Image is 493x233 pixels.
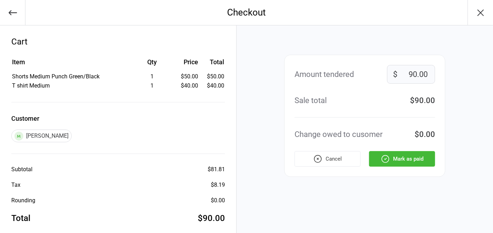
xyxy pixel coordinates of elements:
[11,196,35,205] div: Rounding
[211,196,225,205] div: $0.00
[393,68,397,80] span: $
[201,57,224,72] th: Total
[11,212,30,225] div: Total
[12,82,50,89] span: T shirt Medium
[131,72,173,81] div: 1
[174,57,198,67] div: Price
[174,82,198,90] div: $40.00
[131,82,173,90] div: 1
[131,57,173,72] th: Qty
[12,57,130,72] th: Item
[201,82,224,90] td: $40.00
[295,151,361,167] button: Cancel
[208,165,225,174] div: $81.81
[295,68,354,80] div: Amount tendered
[11,181,20,189] div: Tax
[12,73,100,80] span: Shorts Medium Punch Green/Black
[415,129,435,140] div: $0.00
[198,212,225,225] div: $90.00
[369,151,435,167] button: Mark as paid
[174,72,198,81] div: $50.00
[11,114,225,123] label: Customer
[410,95,435,106] div: $90.00
[11,35,225,48] div: Cart
[11,165,32,174] div: Subtotal
[295,95,327,106] div: Sale total
[11,130,72,142] div: [PERSON_NAME]
[211,181,225,189] div: $8.19
[295,129,382,140] div: Change owed to cusomer
[201,72,224,81] td: $50.00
